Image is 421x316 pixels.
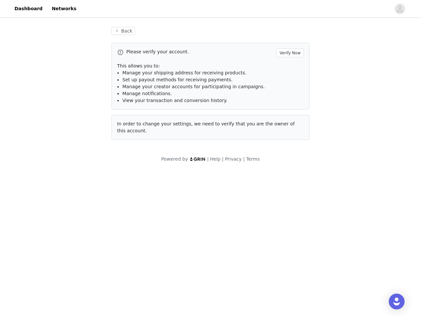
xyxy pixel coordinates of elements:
[117,63,304,69] p: This allows you to:
[122,91,172,96] span: Manage notifications.
[246,156,260,162] a: Terms
[389,294,405,309] div: Open Intercom Messenger
[122,70,246,75] span: Manage your shipping address for receiving products.
[161,156,188,162] span: Powered by
[126,48,274,55] p: Please verify your account.
[210,156,221,162] a: Help
[276,48,304,57] button: Verify Now
[111,27,135,35] button: Back
[122,84,265,89] span: Manage your creator accounts for participating in campaigns.
[122,98,227,103] span: View your transaction and conversion history.
[243,156,245,162] span: |
[222,156,224,162] span: |
[207,156,209,162] span: |
[397,4,403,14] div: avatar
[48,1,80,16] a: Networks
[122,77,233,82] span: Set up payout methods for receiving payments.
[117,121,295,133] span: In order to change your settings, we need to verify that you are the owner of this account.
[225,156,242,162] a: Privacy
[11,1,46,16] a: Dashboard
[189,157,206,161] img: logo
